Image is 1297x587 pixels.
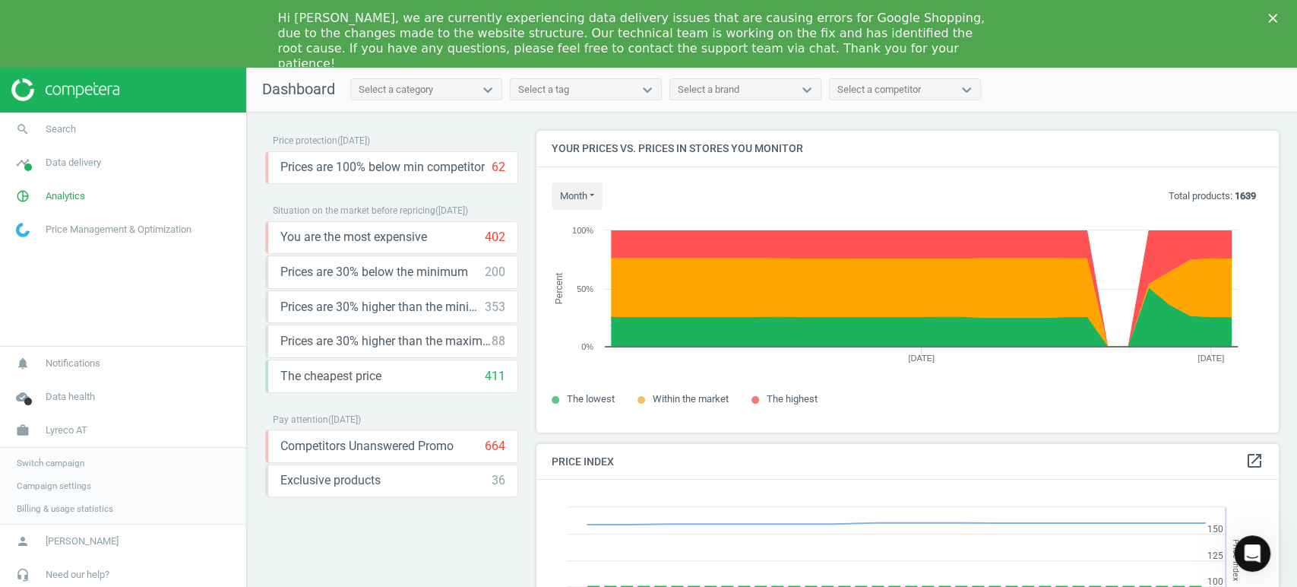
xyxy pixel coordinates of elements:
span: Price Management & Optimization [46,223,191,236]
p: Total products: [1169,189,1256,203]
span: You are the most expensive [280,229,427,246]
text: 100 [1207,576,1223,587]
img: wGWNvw8QSZomAAAAABJRU5ErkJggg== [16,223,30,237]
div: 353 [485,299,505,316]
div: 411 [485,368,505,385]
span: The lowest [567,393,615,405]
div: 36 [492,472,505,489]
text: 50% [577,284,593,293]
text: 0% [581,342,593,351]
span: Prices are 100% below min competitor [280,159,485,176]
span: Billing & usage statistics [17,503,113,515]
span: Prices are 30% higher than the maximal [280,333,492,350]
span: Campaign settings [17,480,91,492]
text: 100% [572,226,593,235]
span: The highest [767,393,818,405]
span: Situation on the market before repricing [273,205,435,216]
span: Exclusive products [280,472,381,489]
span: Lyreco AT [46,424,87,437]
span: [PERSON_NAME] [46,535,119,548]
div: 62 [492,159,505,176]
tspan: [DATE] [1197,354,1224,363]
tspan: [DATE] [908,354,935,363]
text: 125 [1207,551,1223,561]
text: 150 [1207,524,1223,535]
div: Select a brand [678,83,739,97]
i: notifications [8,349,37,378]
div: Select a tag [518,83,569,97]
span: Data health [46,390,95,404]
h4: Price Index [536,444,1279,480]
i: timeline [8,148,37,177]
i: search [8,115,37,144]
button: month [552,182,603,210]
i: work [8,416,37,445]
span: Price protection [273,135,337,146]
b: 1639 [1235,190,1256,201]
span: Notifications [46,357,100,370]
div: Select a category [359,83,433,97]
span: Pay attention [273,414,328,425]
div: Close [1268,14,1283,23]
a: open_in_new [1245,452,1264,471]
iframe: Intercom live chat [1234,535,1270,572]
i: open_in_new [1245,452,1264,470]
span: Switch campaign [17,457,84,469]
div: Hi [PERSON_NAME], we are currently experiencing data delivery issues that are causing errors for ... [278,11,995,71]
span: ( [DATE] ) [435,205,468,216]
i: pie_chart_outlined [8,182,37,211]
h4: Your prices vs. prices in stores you monitor [536,131,1279,167]
div: 200 [485,264,505,281]
div: 88 [492,333,505,350]
tspan: Percent [553,272,564,304]
span: Within the market [653,393,729,405]
span: Data delivery [46,156,101,170]
img: ajHJNr6hYgQAAAAASUVORK5CYII= [11,78,119,101]
tspan: Price Index [1231,539,1241,581]
span: Prices are 30% higher than the minimum [280,299,485,316]
span: ( [DATE] ) [328,414,361,425]
span: Analytics [46,189,85,203]
span: ( [DATE] ) [337,135,370,146]
span: Need our help? [46,568,109,582]
span: Prices are 30% below the minimum [280,264,468,281]
i: cloud_done [8,382,37,411]
div: Select a competitor [837,83,921,97]
i: person [8,527,37,556]
span: Competitors Unanswered Promo [280,438,454,455]
div: 664 [485,438,505,455]
span: Search [46,122,76,136]
span: The cheapest price [280,368,381,385]
div: 402 [485,229,505,246]
span: Dashboard [262,80,335,98]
